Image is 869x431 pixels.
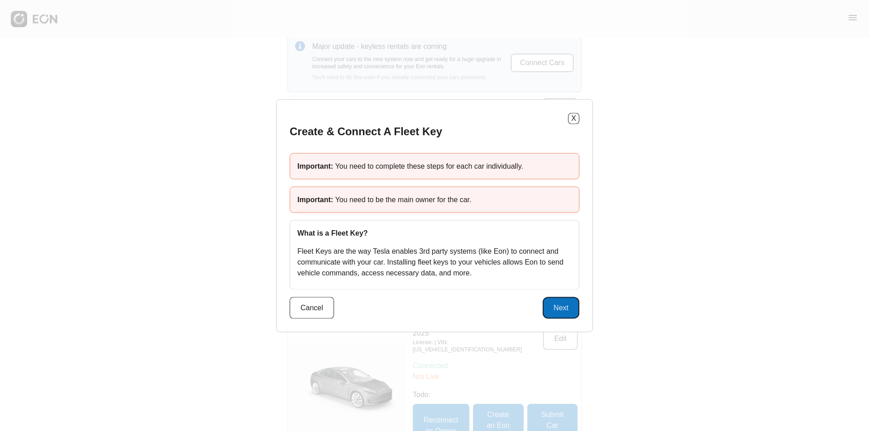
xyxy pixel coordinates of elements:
[297,227,572,238] h3: What is a Fleet Key?
[297,246,572,278] p: Fleet Keys are the way Tesla enables 3rd party systems (like Eon) to connect and communicate with...
[290,297,334,318] button: Cancel
[335,162,523,170] span: You need to complete these steps for each car individually.
[543,297,579,318] button: Next
[568,113,579,124] button: X
[335,195,472,203] span: You need to be the main owner for the car.
[290,124,442,138] h2: Create & Connect A Fleet Key
[297,195,335,203] span: Important:
[297,162,335,170] span: Important:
